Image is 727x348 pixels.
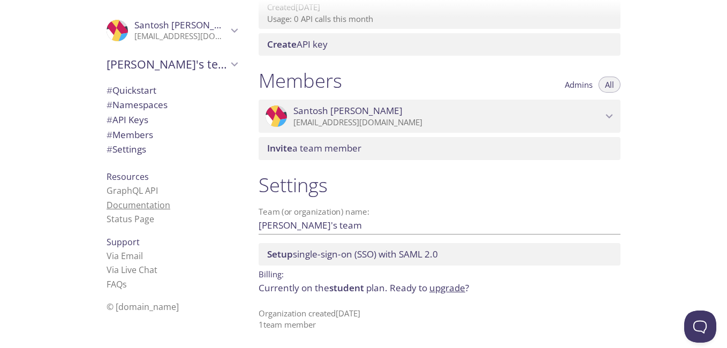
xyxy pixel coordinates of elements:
span: # [107,114,112,126]
a: Via Email [107,250,143,262]
span: Resources [107,171,149,183]
span: s [123,278,127,290]
button: Admins [558,77,599,93]
a: FAQ [107,278,127,290]
span: Support [107,236,140,248]
div: Santosh Dhakal [259,100,620,133]
div: Setup SSO [259,243,620,266]
span: Ready to ? [390,282,469,294]
span: a team member [267,142,361,154]
span: # [107,99,112,111]
span: Setup [267,248,293,260]
span: # [107,84,112,96]
button: All [599,77,620,93]
span: student [329,282,364,294]
p: Organization created [DATE] 1 team member [259,308,620,331]
span: # [107,128,112,141]
div: Quickstart [98,83,246,98]
a: Documentation [107,199,170,211]
span: # [107,143,112,155]
p: Billing: [259,266,620,281]
h1: Members [259,69,342,93]
div: API Keys [98,112,246,127]
p: Usage: 0 API calls this month [267,13,612,25]
iframe: Help Scout Beacon - Open [684,311,716,343]
span: Namespaces [107,99,168,111]
p: [EMAIL_ADDRESS][DOMAIN_NAME] [293,117,602,128]
a: Via Live Chat [107,264,157,276]
span: Quickstart [107,84,156,96]
span: Members [107,128,153,141]
span: Santosh [PERSON_NAME] [134,19,244,31]
p: [EMAIL_ADDRESS][DOMAIN_NAME] [134,31,228,42]
div: Invite a team member [259,137,620,160]
span: Invite [267,142,292,154]
p: Currently on the plan. [259,281,620,295]
span: API key [267,38,328,50]
span: API Keys [107,114,148,126]
a: upgrade [429,282,465,294]
div: Namespaces [98,97,246,112]
a: GraphQL API [107,185,158,196]
div: Team Settings [98,142,246,157]
span: Settings [107,143,146,155]
span: Create [267,38,297,50]
h1: Settings [259,173,620,197]
div: Create API Key [259,33,620,56]
label: Team (or organization) name: [259,208,370,216]
span: © [DOMAIN_NAME] [107,301,179,313]
span: single-sign-on (SSO) with SAML 2.0 [267,248,438,260]
div: Santosh's team [98,50,246,78]
div: Members [98,127,246,142]
div: Santosh Dhakal [98,13,246,48]
a: Status Page [107,213,154,225]
span: [PERSON_NAME]'s team [107,57,228,72]
span: Santosh [PERSON_NAME] [293,105,403,117]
